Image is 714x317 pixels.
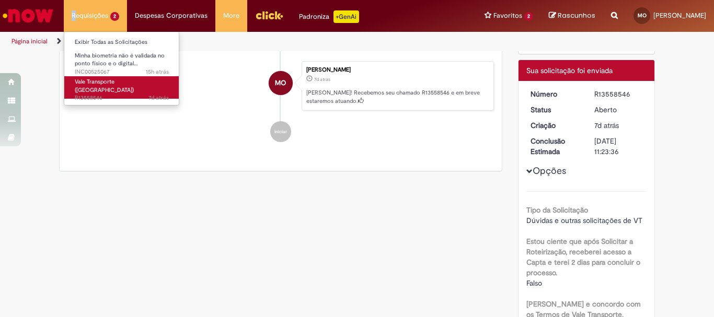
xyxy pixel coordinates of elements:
[549,11,595,21] a: Rascunhos
[8,32,468,51] ul: Trilhas de página
[493,10,522,21] span: Favoritos
[148,94,169,102] time: 23/09/2025 11:23:30
[269,71,293,95] div: Maria Eduarda De Oliveira Ortiz
[306,89,488,105] p: [PERSON_NAME]! Recebemos seu chamado R13558546 e em breve estaremos atuando.
[11,37,48,45] a: Página inicial
[653,11,706,20] span: [PERSON_NAME]
[67,61,494,111] li: Maria Eduarda De Oliveira Ortiz
[135,10,208,21] span: Despesas Corporativas
[314,76,330,83] time: 23/09/2025 11:23:29
[64,76,179,99] a: Aberto R13558546 : Vale Transporte (VT)
[333,10,359,23] p: +GenAi
[255,7,283,23] img: click_logo_yellow_360x200.png
[523,136,587,157] dt: Conclusão Estimada
[306,67,488,73] div: [PERSON_NAME]
[75,68,169,76] span: INC00525067
[64,37,179,48] a: Exibir Todas as Solicitações
[223,10,239,21] span: More
[523,104,587,115] dt: Status
[523,89,587,99] dt: Número
[67,51,494,153] ul: Histórico de tíquete
[75,52,165,68] span: Minha biometria não é validada no ponto físico e o digital…
[526,205,588,215] b: Tipo da Solicitação
[524,12,533,21] span: 2
[72,10,108,21] span: Requisições
[275,71,286,96] span: MO
[64,31,179,105] ul: Requisições
[638,12,647,19] span: MO
[314,76,330,83] span: 7d atrás
[64,50,179,73] a: Aberto INC00525067 : Minha biometria não é validada no ponto físico e o digital não permite marca...
[75,78,134,94] span: Vale Transporte ([GEOGRAPHIC_DATA])
[1,5,55,26] img: ServiceNow
[110,12,119,21] span: 2
[146,68,169,76] time: 29/09/2025 16:40:01
[75,94,169,102] span: R13558546
[526,237,640,277] b: Estou ciente que após Solicitar a Roteirização, receberei acesso a Capta e terei 2 dias para conc...
[594,89,643,99] div: R13558546
[526,278,542,288] span: Falso
[526,66,613,75] span: Sua solicitação foi enviada
[594,121,619,130] time: 23/09/2025 11:23:29
[148,94,169,102] span: 7d atrás
[526,216,642,225] span: Dúvidas e outras solicitações de VT
[594,120,643,131] div: 23/09/2025 11:23:29
[594,104,643,115] div: Aberto
[146,68,169,76] span: 15h atrás
[558,10,595,20] span: Rascunhos
[594,136,643,157] div: [DATE] 11:23:36
[523,120,587,131] dt: Criação
[299,10,359,23] div: Padroniza
[594,121,619,130] span: 7d atrás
